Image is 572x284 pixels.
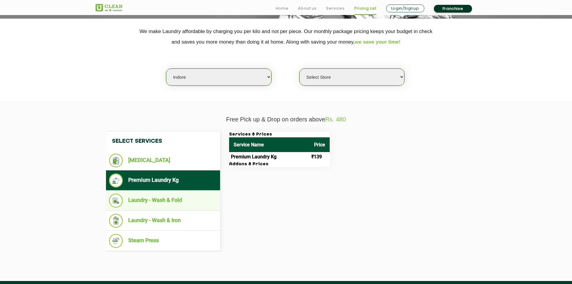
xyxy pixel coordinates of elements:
[109,194,123,208] img: Laundry - Wash & Fold
[298,5,316,12] a: About us
[109,234,123,248] img: Steam Press
[109,154,123,167] img: Dry Cleaning
[109,214,217,228] li: Laundry - Wash & Iron
[276,5,289,12] a: Home
[95,4,123,11] img: UClean Laundry and Dry Cleaning
[109,173,123,188] img: Premium Laundry Kg
[106,132,220,151] h4: Select Services
[95,116,477,123] p: Free Pick up & Drop on orders above
[354,5,377,12] a: Pricing List
[310,152,330,162] td: ₹139
[95,26,477,47] p: We make Laundry affordable by charging you per kilo and not per piece. Our monthly package pricin...
[310,137,330,152] th: Price
[326,5,344,12] a: Services
[434,5,472,13] a: Franchise
[229,137,310,152] th: Service Name
[109,154,217,167] li: [MEDICAL_DATA]
[109,173,217,188] li: Premium Laundry Kg
[229,152,310,162] td: Premium Laundry Kg
[109,234,217,248] li: Steam Press
[386,5,424,12] a: Login/Signup
[109,194,217,208] li: Laundry - Wash & Fold
[229,162,330,167] h3: Addons & Prices
[355,39,401,45] span: we save your time!
[229,132,330,137] h3: Services & Prices
[109,214,123,228] img: Laundry - Wash & Iron
[325,116,346,123] span: Rs. 480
